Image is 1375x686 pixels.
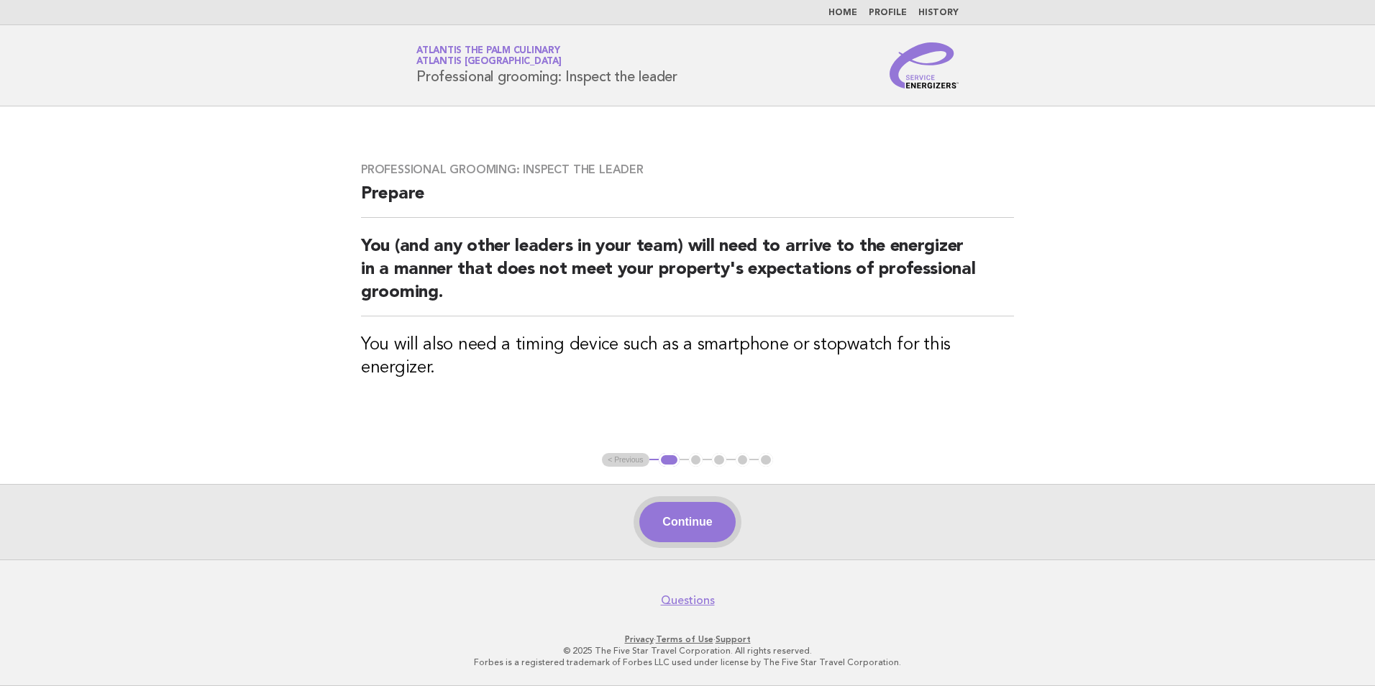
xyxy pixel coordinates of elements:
h3: Professional grooming: Inspect the leader [361,163,1014,177]
p: Forbes is a registered trademark of Forbes LLC used under license by The Five Star Travel Corpora... [247,657,1128,668]
img: Service Energizers [890,42,959,88]
a: History [918,9,959,17]
a: Questions [661,593,715,608]
h2: Prepare [361,183,1014,218]
h3: You will also need a timing device such as a smartphone or stopwatch for this energizer. [361,334,1014,380]
span: Atlantis [GEOGRAPHIC_DATA] [416,58,562,67]
a: Profile [869,9,907,17]
a: Terms of Use [656,634,713,644]
h2: You (and any other leaders in your team) will need to arrive to the energizer in a manner that do... [361,235,1014,316]
a: Atlantis The Palm CulinaryAtlantis [GEOGRAPHIC_DATA] [416,46,562,66]
h1: Professional grooming: Inspect the leader [416,47,677,84]
p: · · [247,634,1128,645]
a: Support [716,634,751,644]
a: Home [828,9,857,17]
p: © 2025 The Five Star Travel Corporation. All rights reserved. [247,645,1128,657]
a: Privacy [625,634,654,644]
button: Continue [639,502,735,542]
button: 1 [659,453,680,467]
